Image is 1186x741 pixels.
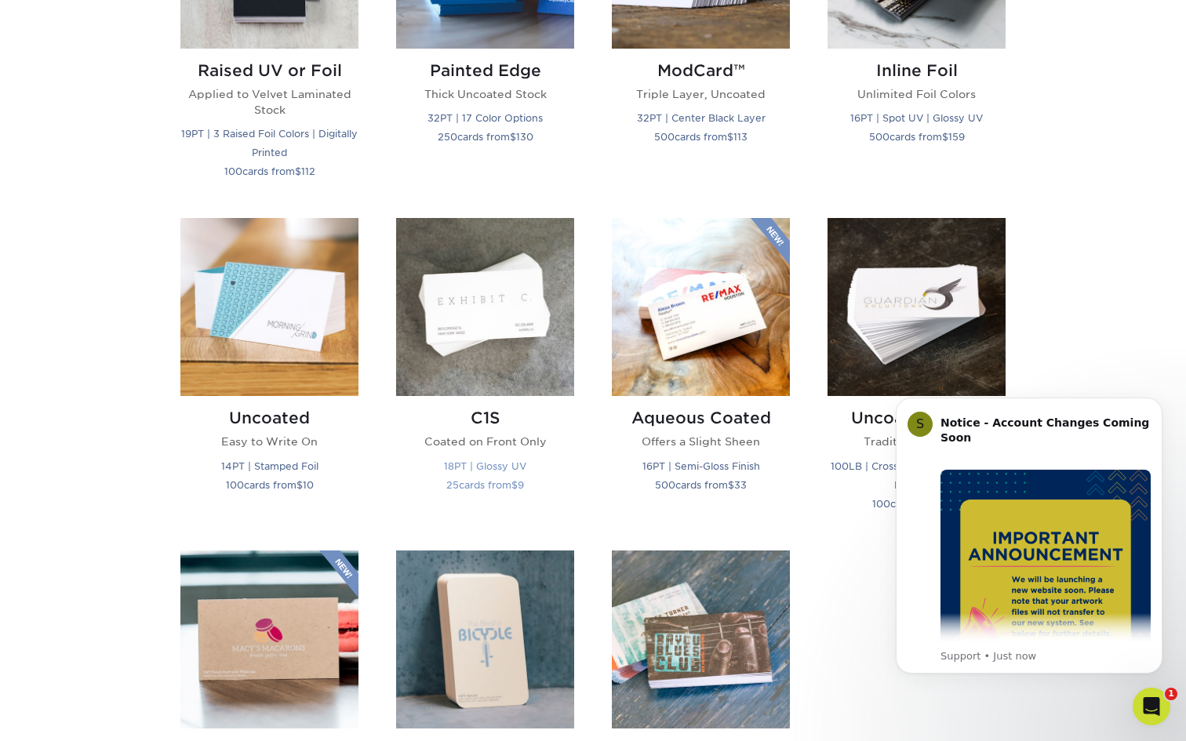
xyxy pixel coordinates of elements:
[612,434,790,449] p: Offers a Slight Sheen
[612,86,790,102] p: Triple Layer, Uncoated
[612,409,790,427] h2: Aqueous Coated
[396,434,574,449] p: Coated on Front Only
[180,61,358,80] h2: Raised UV or Foil
[224,165,315,177] small: cards from
[518,479,524,491] span: 9
[221,460,318,472] small: 14PT | Stamped Foil
[427,112,543,124] small: 32PT | 17 Color Options
[396,86,574,102] p: Thick Uncoated Stock
[751,218,790,265] img: New Product
[180,218,358,531] a: Uncoated Business Cards Uncoated Easy to Write On 14PT | Stamped Foil 100cards from$10
[510,131,516,143] span: $
[180,86,358,118] p: Applied to Velvet Laminated Stock
[872,374,1186,699] iframe: Intercom notifications message
[303,479,314,491] span: 10
[226,479,314,491] small: cards from
[655,479,747,491] small: cards from
[226,479,244,491] span: 100
[828,61,1006,80] h2: Inline Foil
[869,131,889,143] span: 500
[828,409,1006,427] h2: Uncoated Linen
[654,131,748,143] small: cards from
[511,479,518,491] span: $
[446,479,524,491] small: cards from
[612,218,790,396] img: Aqueous Coated Business Cards
[396,550,574,728] img: Natural Business Cards
[828,434,1006,449] p: Traditional Texture
[869,131,965,143] small: cards from
[727,131,733,143] span: $
[446,479,459,491] span: 25
[642,460,760,472] small: 16PT | Semi-Gloss Finish
[828,218,1006,396] img: Uncoated Linen Business Cards
[180,218,358,396] img: Uncoated Business Cards
[612,61,790,80] h2: ModCard™
[516,131,533,143] span: 130
[438,131,533,143] small: cards from
[180,409,358,427] h2: Uncoated
[180,550,358,728] img: French Kraft Business Cards
[612,218,790,531] a: Aqueous Coated Business Cards Aqueous Coated Offers a Slight Sheen 16PT | Semi-Gloss Finish 500ca...
[655,479,675,491] span: 500
[296,479,303,491] span: $
[942,131,948,143] span: $
[180,434,358,449] p: Easy to Write On
[181,128,358,158] small: 19PT | 3 Raised Foil Colors | Digitally Printed
[733,131,748,143] span: 113
[728,479,734,491] span: $
[224,165,242,177] span: 100
[438,131,457,143] span: 250
[295,165,301,177] span: $
[637,112,766,124] small: 32PT | Center Black Layer
[654,131,675,143] span: 500
[4,693,133,736] iframe: Google Customer Reviews
[850,112,983,124] small: 16PT | Spot UV | Glossy UV
[828,218,1006,531] a: Uncoated Linen Business Cards Uncoated Linen Traditional Texture 100LB | Cross-Hatch Texture | 30...
[734,479,747,491] span: 33
[301,165,315,177] span: 112
[396,218,574,531] a: C1S Business Cards C1S Coated on Front Only 18PT | Glossy UV 25cards from$9
[828,86,1006,102] p: Unlimited Foil Colors
[948,131,965,143] span: 159
[1165,688,1177,700] span: 1
[612,550,790,728] img: Pearl Metallic Business Cards
[396,218,574,396] img: C1S Business Cards
[444,460,526,472] small: 18PT | Glossy UV
[396,61,574,80] h2: Painted Edge
[831,460,1003,491] small: 100LB | Cross-Hatch Texture | 30% Recycled
[1133,688,1170,725] iframe: Intercom live chat
[396,409,574,427] h2: C1S
[319,550,358,598] img: New Product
